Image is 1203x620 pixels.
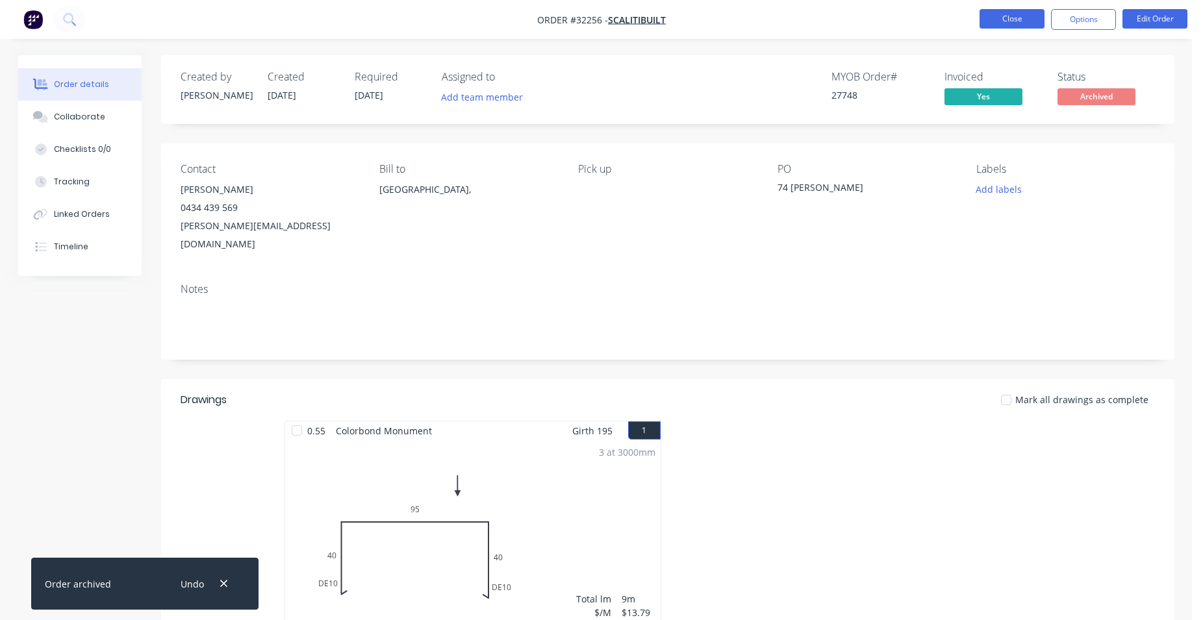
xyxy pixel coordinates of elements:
button: Options [1051,9,1116,30]
div: [PERSON_NAME]0434 439 569[PERSON_NAME][EMAIL_ADDRESS][DOMAIN_NAME] [181,180,359,253]
span: [DATE] [268,89,296,101]
div: [GEOGRAPHIC_DATA], [379,180,557,199]
div: Linked Orders [54,208,110,220]
div: Total lm [576,592,611,606]
span: Yes [944,88,1022,105]
div: Assigned to [442,71,572,83]
div: 0434 439 569 [181,199,359,217]
div: Required [355,71,426,83]
div: Contact [181,163,359,175]
div: 74 [PERSON_NAME] [778,180,940,199]
button: Checklists 0/0 [18,133,142,166]
div: Pick up [578,163,756,175]
div: Invoiced [944,71,1042,83]
span: Colorbond Monument [331,421,437,440]
div: Labels [976,163,1154,175]
button: Collaborate [18,101,142,133]
button: Add labels [969,180,1029,198]
div: Tracking [54,176,90,188]
button: Edit Order [1122,9,1187,29]
div: Collaborate [54,111,105,123]
button: 1 [628,421,661,440]
button: Order details [18,68,142,101]
button: Add team member [434,88,529,106]
div: MYOB Order # [831,71,929,83]
div: Order details [54,79,109,90]
button: Undo [173,575,210,593]
div: PO [778,163,956,175]
span: Mark all drawings as complete [1015,393,1148,406]
div: Checklists 0/0 [54,143,111,155]
img: Factory [23,10,43,29]
span: Order #32256 - [537,14,608,26]
span: [DATE] [355,89,383,101]
div: Order archived [45,577,111,591]
div: [PERSON_NAME] [181,88,252,102]
a: SCALITIBUILT [608,14,666,26]
div: 9m [622,592,655,606]
div: [PERSON_NAME][EMAIL_ADDRESS][DOMAIN_NAME] [181,217,359,253]
span: Archived [1057,88,1135,105]
div: 3 at 3000mm [599,445,655,459]
div: $13.79 [622,606,655,619]
div: [PERSON_NAME] [181,180,359,199]
div: $/M [576,606,611,619]
div: Created [268,71,339,83]
div: Created by [181,71,252,83]
div: Bill to [379,163,557,175]
button: Timeline [18,230,142,263]
span: 0.55 [302,421,331,440]
div: Drawings [181,392,227,408]
div: Timeline [54,241,88,253]
button: Tracking [18,166,142,198]
div: [GEOGRAPHIC_DATA], [379,180,557,222]
button: Close [980,9,1045,29]
button: Add team member [442,88,530,106]
span: Girth 195 [572,421,613,440]
div: Notes [181,283,1155,295]
div: Status [1057,71,1155,83]
button: Linked Orders [18,198,142,230]
div: 27748 [831,88,929,102]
